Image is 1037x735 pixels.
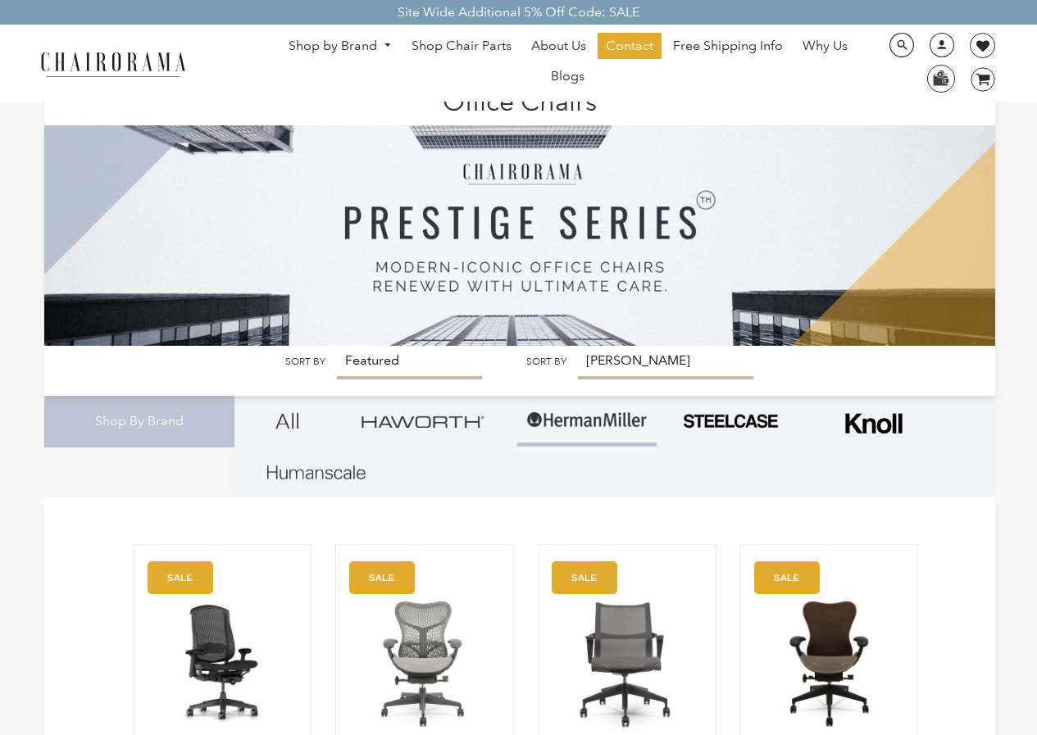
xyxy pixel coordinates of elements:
span: Shop Chair Parts [412,38,512,55]
img: chairorama [31,49,195,78]
label: Sort by [526,356,566,368]
span: About Us [531,38,586,55]
span: Free Shipping Info [673,38,783,55]
text: SALE [571,572,597,583]
span: Contact [606,38,653,55]
a: Blogs [543,63,593,89]
a: Contact [598,33,662,59]
a: About Us [523,33,594,59]
nav: DesktopNavigation [265,33,871,93]
text: SALE [773,572,798,583]
img: Group-1.png [525,396,648,445]
span: Why Us [803,38,848,55]
img: Layer_1_1.png [267,465,366,480]
img: Office Chairs [44,82,996,346]
a: Shop Chair Parts [403,33,520,59]
img: Group_4be16a4b-c81a-4a6e-a540-764d0a8faf6e.png [362,415,484,428]
a: Free Shipping Info [665,33,791,59]
text: SALE [369,572,394,583]
text: SALE [167,572,193,583]
div: Shop By Brand [44,396,234,447]
img: PHOTO-2024-07-09-00-53-10-removebg-preview.png [681,412,780,430]
span: Blogs [551,68,584,85]
img: Frame_4.png [841,402,907,444]
a: Shop by Brand [280,34,400,59]
label: Sort by [285,356,325,368]
a: Why Us [794,33,856,59]
a: All [247,396,329,447]
img: WhatsApp_Image_2024-07-12_at_16.23.01.webp [928,66,953,90]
